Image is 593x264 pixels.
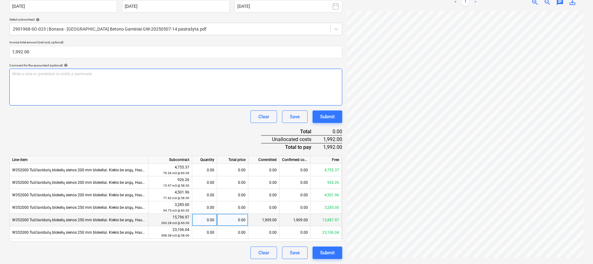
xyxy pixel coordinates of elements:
div: Save [290,113,300,121]
div: 4,501.96 [311,189,342,201]
small: 54.75 m3 @ 60.00 [163,209,189,212]
div: Select subcontract [9,17,342,22]
div: 0.00 [279,164,311,176]
div: Clear [258,113,269,121]
div: 0.00 [279,226,311,239]
div: Total price [217,156,248,164]
span: help [63,63,68,67]
button: Submit [313,247,342,259]
small: 398.38 m3 @ 58.00 [161,234,189,237]
small: 79.26 m3 @ 60.00 [163,171,189,175]
button: Submit [313,110,342,123]
div: 4,501.96 [151,189,189,201]
div: 0.00 [248,201,279,214]
div: 13,887.97 [311,214,342,226]
div: 0.00 [279,176,311,189]
span: W352000 Tuščiavidurių blokelių sienos 200 mm blokeliai. Kiekis be angų. Haus SM6 (+6%) [12,193,163,197]
div: 0.00 [248,164,279,176]
small: 77.62 m3 @ 58.00 [163,196,189,200]
span: help [35,18,40,22]
span: W352000 Tuščiavidurių blokelių sienos 250 mm blokeliai. Kiekis be angų. Haus P25, užpilami. (+6%) [12,218,179,222]
div: 0.00 [248,189,279,201]
div: 0.00 [217,164,248,176]
div: 0.00 [195,214,214,226]
div: 4,755.37 [311,164,342,176]
div: 0.00 [195,189,214,201]
div: Free [311,156,342,164]
span: W352000 Tuščiavidurių blokelių sienos 250 mm blokeliai. Kiekis be angų. Haus S25 (+6%) [12,230,162,235]
div: Comment for the accountant (optional) [9,63,342,67]
div: Subcontract [148,156,192,164]
iframe: Chat Widget [562,234,593,264]
div: 0.00 [279,189,311,201]
div: 23,106.04 [151,227,189,238]
div: 3,285.00 [151,202,189,213]
div: Total [261,128,321,135]
div: 1,909.00 [279,214,311,226]
div: Clear [258,249,269,257]
small: 15.97 m3 @ 58.00 [163,184,189,187]
div: Submit [320,113,335,121]
p: Invoice total amount (net cost, optional) [9,40,342,46]
div: 0.00 [217,201,248,214]
button: Clear [250,247,277,259]
div: 1,909.00 [248,214,279,226]
button: Clear [250,110,277,123]
div: 1,992.00 [321,143,343,151]
button: Save [282,110,308,123]
div: Save [290,249,300,257]
div: Committed [248,156,279,164]
div: 23,106.04 [311,226,342,239]
div: 0.00 [217,214,248,226]
div: 0.00 [217,176,248,189]
div: Submit [320,249,335,257]
span: W352000 Tuščiavidurių blokelių sienos 200 mm blokeliai. Kiekis be angų. Haus SM6 (+6%) [12,180,163,185]
div: 926.26 [151,177,189,188]
span: W352000 Tuščiavidurių blokelių sienos 250 mm blokeliai. Kiekis be angų. Haus P25, užpilami. (+6%) [12,205,179,210]
div: 0.00 [248,226,279,239]
div: Confirmed costs [279,156,311,164]
div: 4,755.37 [151,164,189,176]
div: 1,992.00 [321,135,343,143]
div: Unallocated costs [261,135,321,143]
input: Invoice total amount (net cost, optional) [9,46,342,58]
div: 0.00 [217,189,248,201]
div: 0.00 [195,164,214,176]
div: 0.00 [195,176,214,189]
div: Quantity [192,156,217,164]
div: 0.00 [195,226,214,239]
div: 0.00 [279,201,311,214]
div: Total to pay [261,143,321,151]
div: 0.00 [217,226,248,239]
div: Line-item [10,156,148,164]
button: Save [282,247,308,259]
div: 0.00 [321,128,343,135]
div: 0.00 [195,201,214,214]
small: 263.28 m3 @ 60.00 [161,221,189,225]
div: 0.00 [248,176,279,189]
div: 15,796.97 [151,214,189,226]
div: 3,285.00 [311,201,342,214]
span: W352000 Tuščiavidurių blokelių sienos 200 mm blokeliai. Kiekis be angų. Haus P6-20, užpilami. (+6%) [12,168,182,172]
div: 926.26 [311,176,342,189]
